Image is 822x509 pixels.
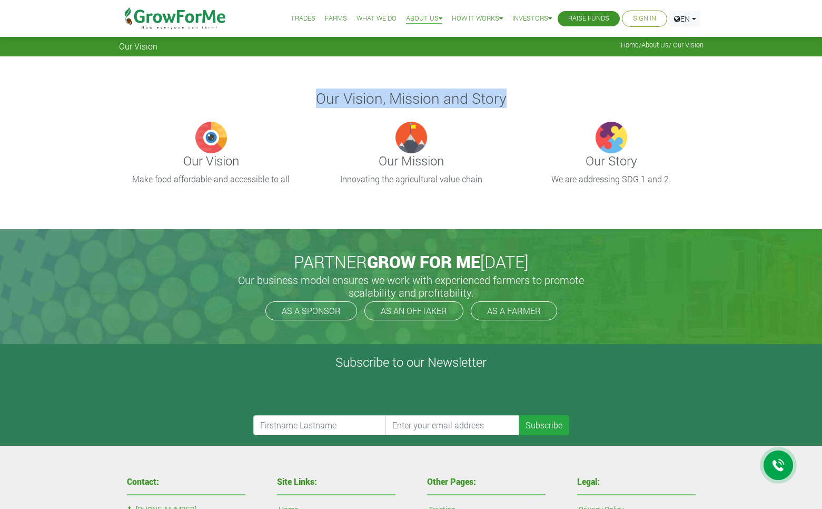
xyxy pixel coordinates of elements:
[195,122,227,153] img: growforme image
[13,355,809,370] h4: Subscribe to our Newsletter
[577,477,696,486] h4: Legal:
[356,13,397,24] a: What We Do
[119,153,303,169] h4: Our Vision
[521,173,702,185] p: We are addressing SDG 1 and 2.
[253,374,413,415] iframe: reCAPTCHA
[253,415,387,435] input: Firstname Lastname
[277,477,395,486] h4: Site Links:
[119,41,157,51] span: Our Vision
[385,415,519,435] input: Enter your email address
[319,153,503,169] h4: Our Mission
[471,301,557,320] a: AS A FARMER
[121,173,302,185] p: Make food affordable and accessible to all
[127,477,245,486] h4: Contact:
[121,90,702,107] h3: Our Vision, Mission and Story
[633,13,656,24] a: Sign In
[621,41,639,49] a: Home
[265,301,357,320] a: AS A SPONSOR
[512,13,552,24] a: Investors
[669,11,701,27] a: EN
[519,153,704,169] h4: Our Story
[321,173,502,185] p: Innovating the agricultural value chain
[641,41,669,49] a: About Us
[519,415,569,435] button: Subscribe
[395,122,427,153] img: growforme image
[568,13,609,24] a: Raise Funds
[227,273,596,299] h5: Our business model ensures we work with experienced farmers to promote scalability and profitabil...
[406,13,442,24] a: About Us
[325,13,347,24] a: Farms
[621,41,704,49] span: / / Our Vision
[123,252,699,272] h2: PARTNER [DATE]
[427,477,546,486] h4: Other Pages:
[452,13,503,24] a: How it Works
[291,13,315,24] a: Trades
[364,301,463,320] a: AS AN OFFTAKER
[367,250,480,273] span: GROW FOR ME
[596,122,627,153] img: growforme image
